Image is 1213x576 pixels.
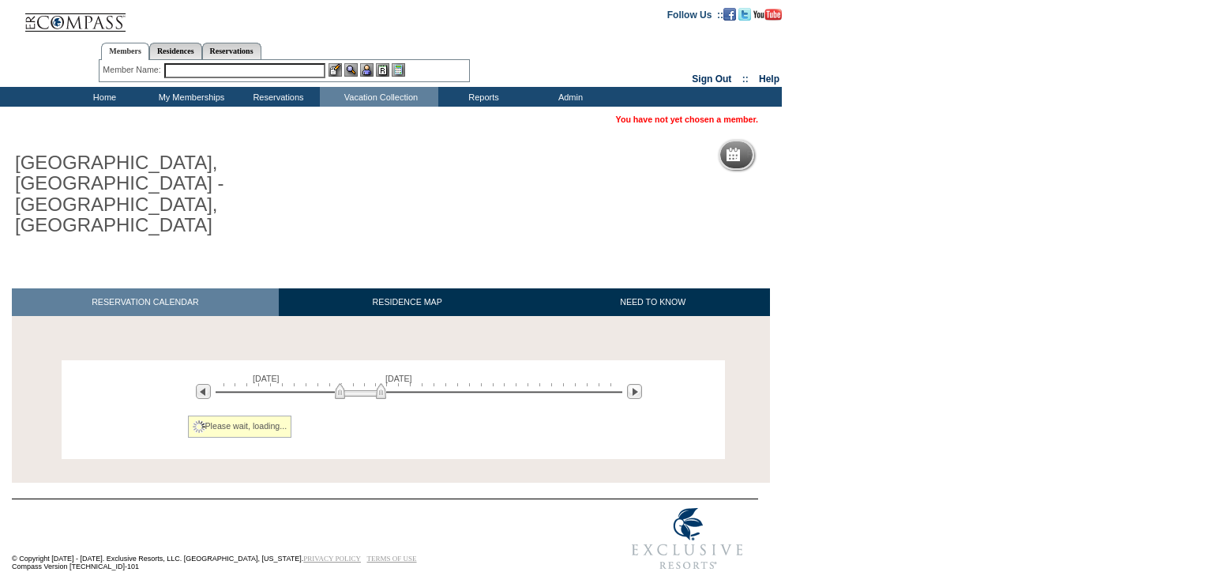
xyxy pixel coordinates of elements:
[253,374,280,383] span: [DATE]
[12,288,279,316] a: RESERVATION CALENDAR
[723,9,736,18] a: Become our fan on Facebook
[376,63,389,77] img: Reservations
[279,288,536,316] a: RESIDENCE MAP
[535,288,770,316] a: NEED TO KNOW
[146,87,233,107] td: My Memberships
[149,43,202,59] a: Residences
[233,87,320,107] td: Reservations
[193,420,205,433] img: spinner2.gif
[59,87,146,107] td: Home
[303,555,361,563] a: PRIVACY POLICY
[329,63,342,77] img: b_edit.gif
[12,149,366,239] h1: [GEOGRAPHIC_DATA], [GEOGRAPHIC_DATA] - [GEOGRAPHIC_DATA], [GEOGRAPHIC_DATA]
[188,416,292,438] div: Please wait, loading...
[738,9,751,18] a: Follow us on Twitter
[385,374,412,383] span: [DATE]
[392,63,405,77] img: b_calculator.gif
[196,384,211,399] img: Previous
[627,384,642,399] img: Next
[344,63,358,77] img: View
[759,73,779,85] a: Help
[103,63,163,77] div: Member Name:
[753,9,782,21] img: Subscribe to our YouTube Channel
[438,87,525,107] td: Reports
[742,73,749,85] span: ::
[101,43,149,60] a: Members
[692,73,731,85] a: Sign Out
[360,63,374,77] img: Impersonate
[367,555,417,563] a: TERMS OF USE
[616,115,758,124] span: You have not yet chosen a member.
[525,87,612,107] td: Admin
[746,150,867,160] h5: Reservation Calendar
[753,9,782,18] a: Subscribe to our YouTube Channel
[667,8,723,21] td: Follow Us ::
[723,8,736,21] img: Become our fan on Facebook
[320,87,438,107] td: Vacation Collection
[202,43,261,59] a: Reservations
[738,8,751,21] img: Follow us on Twitter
